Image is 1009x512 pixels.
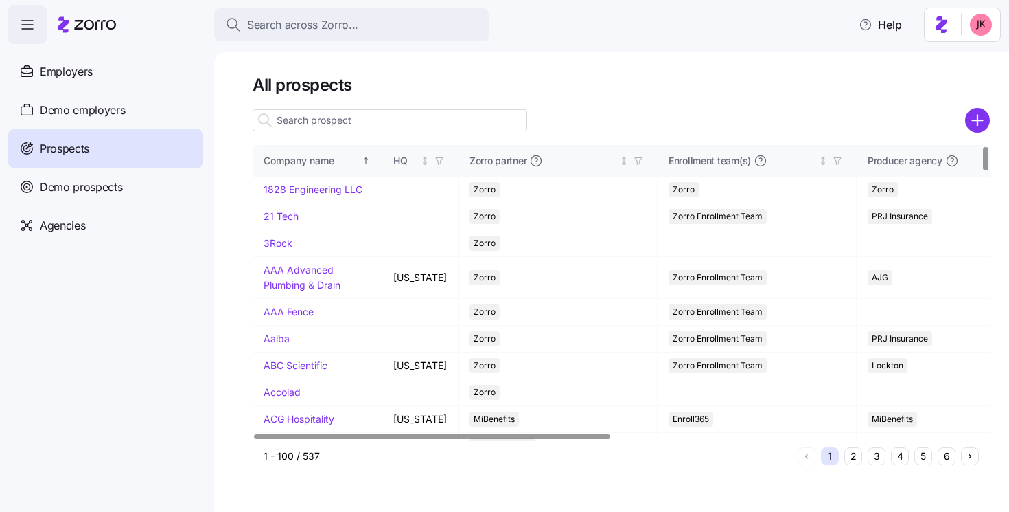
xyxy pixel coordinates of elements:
[474,209,496,224] span: Zorro
[961,447,979,465] button: Next page
[40,179,123,196] span: Demo prospects
[40,63,93,80] span: Employers
[848,11,913,38] button: Help
[264,386,301,398] a: Accolad
[40,217,85,234] span: Agencies
[872,412,913,427] span: MiBenefits
[361,156,371,166] div: Sorted ascending
[872,182,894,197] span: Zorro
[844,447,862,465] button: 2
[474,331,496,346] span: Zorro
[891,447,909,465] button: 4
[40,102,126,119] span: Demo employers
[382,145,459,177] th: HQNot sorted
[40,140,89,157] span: Prospects
[8,52,203,91] a: Employers
[474,385,496,400] span: Zorro
[673,304,763,320] span: Zorro Enrollment Team
[469,154,526,168] span: Zorro partner
[264,237,292,249] a: 3Rock
[393,153,417,168] div: HQ
[474,412,515,427] span: MiBenefits
[459,145,658,177] th: Zorro partnerNot sorted
[253,74,990,96] h1: All prospects
[253,109,527,131] input: Search prospect
[247,16,358,34] span: Search across Zorro...
[914,447,932,465] button: 5
[673,412,709,427] span: Enroll365
[821,447,839,465] button: 1
[673,270,763,285] span: Zorro Enrollment Team
[474,236,496,251] span: Zorro
[673,331,763,346] span: Zorro Enrollment Team
[8,206,203,245] a: Agencies
[868,154,942,168] span: Producer agency
[382,257,459,298] td: [US_STATE]
[818,156,828,166] div: Not sorted
[8,91,203,129] a: Demo employers
[938,447,955,465] button: 6
[965,108,990,133] svg: add icon
[872,358,903,373] span: Lockton
[264,264,340,291] a: AAA Advanced Plumbing & Drain
[669,154,751,168] span: Enrollment team(s)
[619,156,629,166] div: Not sorted
[264,183,362,195] a: 1828 Engineering LLC
[264,359,327,371] a: ABC Scientific
[264,449,792,463] div: 1 - 100 / 537
[474,270,496,285] span: Zorro
[264,210,299,222] a: 21 Tech
[382,406,459,433] td: [US_STATE]
[868,447,885,465] button: 3
[264,413,334,425] a: ACG Hospitality
[872,209,928,224] span: PRJ Insurance
[673,182,695,197] span: Zorro
[420,156,430,166] div: Not sorted
[872,331,928,346] span: PRJ Insurance
[798,447,815,465] button: Previous page
[8,168,203,206] a: Demo prospects
[872,270,888,285] span: AJG
[673,209,763,224] span: Zorro Enrollment Team
[214,8,489,41] button: Search across Zorro...
[264,440,345,452] a: ACME Distribution
[673,358,763,373] span: Zorro Enrollment Team
[264,153,359,168] div: Company name
[382,353,459,379] td: [US_STATE]
[264,306,314,318] a: AAA Fence
[658,145,857,177] th: Enrollment team(s)Not sorted
[474,358,496,373] span: Zorro
[474,304,496,320] span: Zorro
[859,16,902,33] span: Help
[253,145,382,177] th: Company nameSorted ascending
[264,333,290,344] a: Aalba
[8,129,203,168] a: Prospects
[970,14,992,36] img: 19f1c8dceb8a17c03adbc41d53a5807f
[474,182,496,197] span: Zorro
